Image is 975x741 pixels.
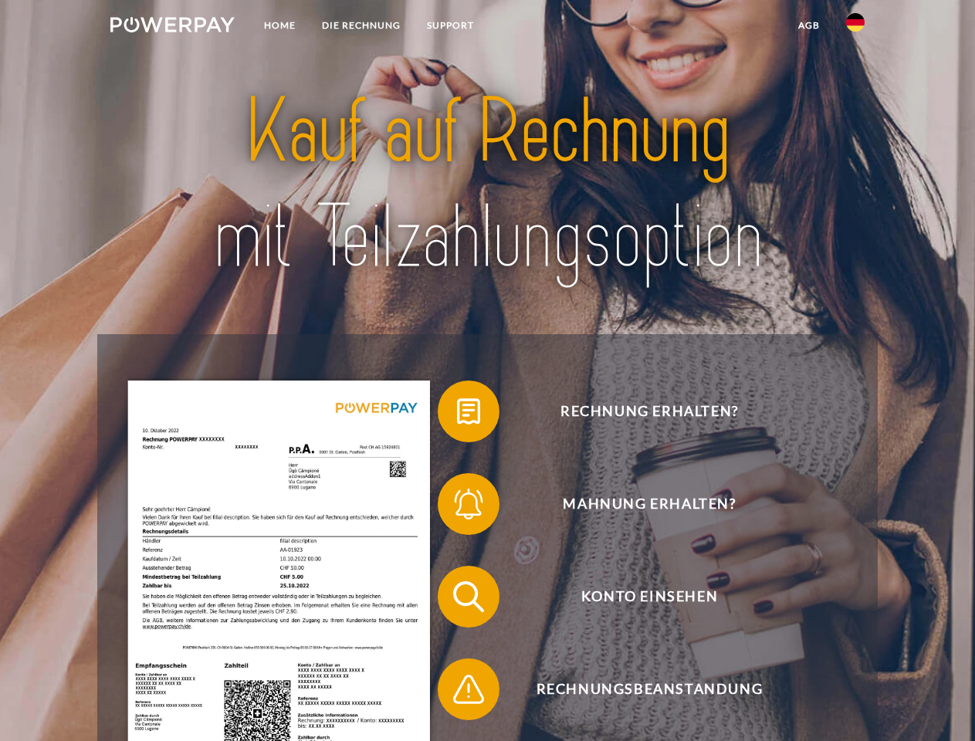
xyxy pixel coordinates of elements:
span: Mahnung erhalten? [460,473,838,535]
img: qb_warning.svg [449,670,488,709]
img: de [846,13,865,32]
span: Konto einsehen [460,566,838,628]
a: SUPPORT [414,12,487,39]
button: Rechnungsbeanstandung [438,658,839,720]
span: Rechnungsbeanstandung [460,658,838,720]
a: agb [785,12,833,39]
img: qb_bill.svg [449,392,488,431]
button: Rechnung erhalten? [438,381,839,442]
img: title-powerpay_de.svg [147,74,828,296]
a: DIE RECHNUNG [309,12,414,39]
button: Konto einsehen [438,566,839,628]
a: Home [251,12,309,39]
img: qb_bell.svg [449,485,488,523]
img: qb_search.svg [449,577,488,616]
button: Mahnung erhalten? [438,473,839,535]
span: Rechnung erhalten? [460,381,838,442]
img: logo-powerpay-white.svg [110,17,235,32]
